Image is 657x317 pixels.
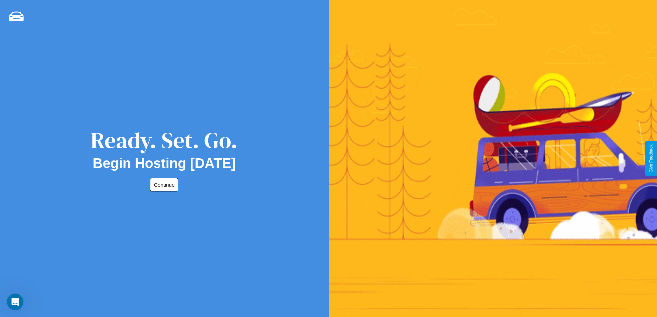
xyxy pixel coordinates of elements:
[649,145,654,172] div: Give Feedback
[7,294,23,310] iframe: Intercom live chat
[91,125,238,156] div: Ready. Set. Go.
[150,178,178,191] button: Continue
[93,156,236,171] h2: Begin Hosting [DATE]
